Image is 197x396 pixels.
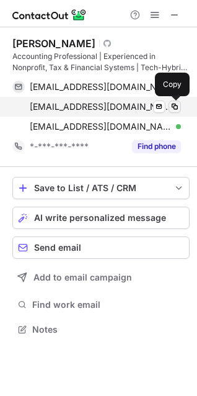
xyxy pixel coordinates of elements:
button: Add to email campaign [12,266,190,289]
button: Reveal Button [132,140,181,153]
button: Send email [12,236,190,259]
span: Send email [34,243,81,253]
button: save-profile-one-click [12,177,190,199]
span: Find work email [32,299,185,310]
img: ContactOut v5.3.10 [12,7,87,22]
span: [EMAIL_ADDRESS][DOMAIN_NAME] [30,101,172,112]
button: Find work email [12,296,190,313]
div: Accounting Professional | Experienced in Nonprofit, Tax & Financial Systems | Tech-Hybrid Background [12,51,190,73]
button: AI write personalized message [12,207,190,229]
button: Notes [12,321,190,338]
span: [EMAIL_ADDRESS][DOMAIN_NAME] [30,81,172,92]
span: AI write personalized message [34,213,166,223]
span: Notes [32,324,185,335]
span: [EMAIL_ADDRESS][DOMAIN_NAME] [30,121,172,132]
div: [PERSON_NAME] [12,37,95,50]
div: Save to List / ATS / CRM [34,183,168,193]
span: Add to email campaign [33,272,132,282]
